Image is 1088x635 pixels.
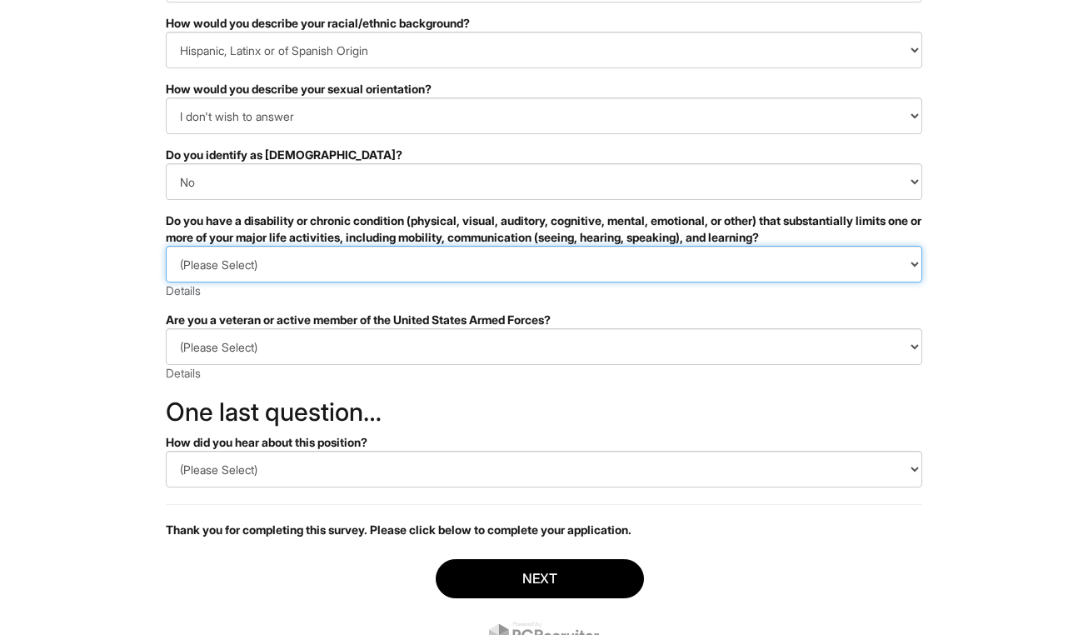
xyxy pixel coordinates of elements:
[166,366,201,380] a: Details
[166,163,922,200] select: Do you identify as transgender?
[166,147,922,163] div: Do you identify as [DEMOGRAPHIC_DATA]?
[166,312,922,328] div: Are you a veteran or active member of the United States Armed Forces?
[166,15,922,32] div: How would you describe your racial/ethnic background?
[166,434,922,451] div: How did you hear about this position?
[166,212,922,246] div: Do you have a disability or chronic condition (physical, visual, auditory, cognitive, mental, emo...
[166,81,922,97] div: How would you describe your sexual orientation?
[166,398,922,426] h2: One last question…
[436,559,644,598] button: Next
[166,97,922,134] select: How would you describe your sexual orientation?
[166,283,201,297] a: Details
[166,328,922,365] select: Are you a veteran or active member of the United States Armed Forces?
[166,246,922,282] select: Do you have a disability or chronic condition (physical, visual, auditory, cognitive, mental, emo...
[166,451,922,487] select: How did you hear about this position?
[166,32,922,68] select: How would you describe your racial/ethnic background?
[166,522,922,538] p: Thank you for completing this survey. Please click below to complete your application.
